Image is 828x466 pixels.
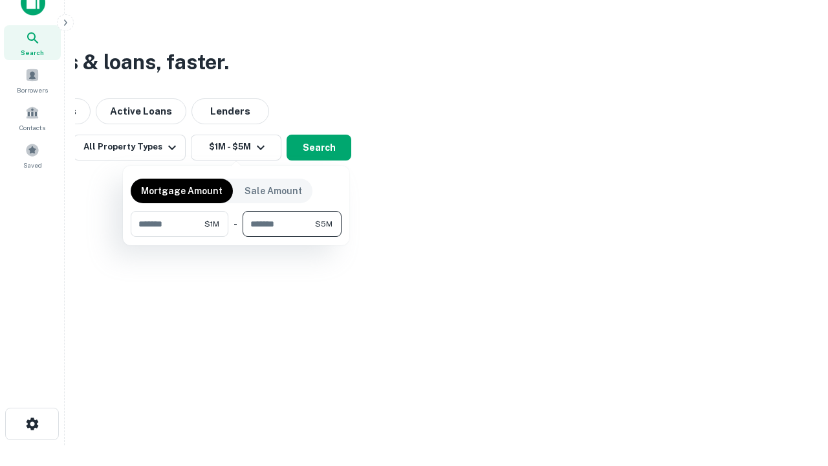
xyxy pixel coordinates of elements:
[245,184,302,198] p: Sale Amount
[204,218,219,230] span: $1M
[763,321,828,383] iframe: Chat Widget
[234,211,237,237] div: -
[315,218,332,230] span: $5M
[141,184,223,198] p: Mortgage Amount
